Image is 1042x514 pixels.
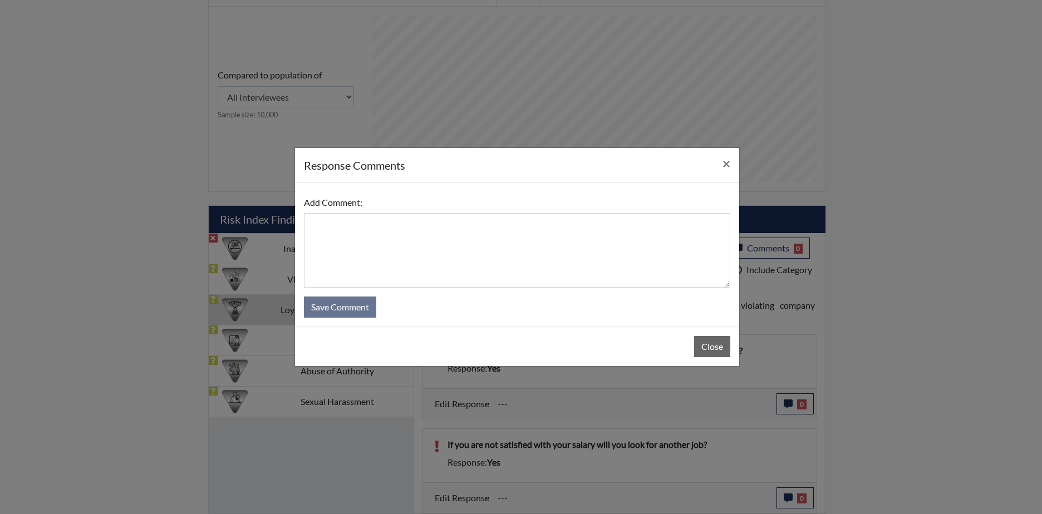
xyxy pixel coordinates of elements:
button: Close [714,148,739,179]
label: Add Comment: [304,192,362,213]
button: Save Comment [304,296,376,318]
h5: response Comments [304,157,405,174]
button: Close [694,336,730,357]
span: × [722,155,730,171]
